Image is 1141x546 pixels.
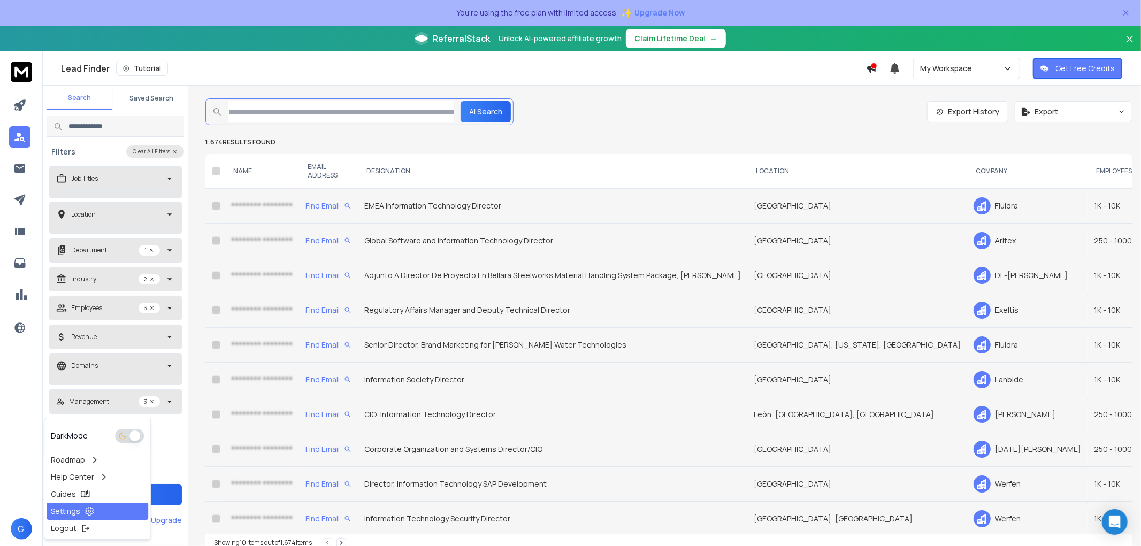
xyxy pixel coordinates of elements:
div: Fluidra [974,197,1081,214]
td: Director, Information Technology SAP Development [358,467,747,502]
button: Search [47,87,112,110]
th: DESIGNATION [358,154,747,189]
button: ✨Upgrade Now [621,2,685,24]
p: 1 [139,245,160,256]
h3: Filters [47,147,80,157]
p: Location [71,210,96,219]
div: Find Email [305,444,351,455]
div: Werfen [974,475,1081,493]
p: 1,674 results found [205,138,1132,147]
div: Find Email [305,479,351,489]
div: Find Email [305,235,351,246]
p: You're using the free plan with limited access [456,7,616,18]
button: AI Search [461,101,511,122]
button: Close banner [1123,32,1137,58]
p: Roadmap [51,455,85,465]
div: Open Intercom Messenger [1102,509,1128,535]
td: Adjunto A Director De Proyecto En Bellara Steelworks Material Handling System Package, [PERSON_NAME] [358,258,747,293]
td: 250 - 1000 [1088,432,1140,467]
th: NAME [225,154,299,189]
td: [GEOGRAPHIC_DATA] [747,224,967,258]
p: Employees [71,304,102,312]
button: Get Free Credits [1033,58,1122,79]
td: Corporate Organization and Systems Director/CIO [358,432,747,467]
div: Find Email [305,409,351,420]
td: 1K - 10K [1088,502,1140,536]
th: LOCATION [747,154,967,189]
span: Upgrade Now [634,7,685,18]
td: [GEOGRAPHIC_DATA] [747,432,967,467]
th: EMAIL ADDRESS [299,154,358,189]
td: Information Society Director [358,363,747,397]
div: Fluidra [974,336,1081,353]
p: Industry [71,275,96,283]
td: Information Technology Security Director [358,502,747,536]
td: [GEOGRAPHIC_DATA] [747,258,967,293]
p: Unlock AI-powered affiliate growth [499,33,622,44]
td: León, [GEOGRAPHIC_DATA], [GEOGRAPHIC_DATA] [747,397,967,432]
div: Find Email [305,340,351,350]
p: Dark Mode [51,430,88,441]
p: Domains [71,362,98,370]
div: Werfen [974,510,1081,527]
div: Lead Finder [61,61,866,76]
button: Tutorial [116,61,168,76]
td: [GEOGRAPHIC_DATA], [GEOGRAPHIC_DATA] [747,502,967,536]
p: Logout [51,523,76,534]
div: Aritex [974,232,1081,249]
p: Help Center [51,472,94,482]
td: CIO: Information Technology Director [358,397,747,432]
p: My Workspace [920,63,976,74]
p: Settings [51,506,80,517]
div: Find Email [305,513,351,524]
td: [GEOGRAPHIC_DATA], [US_STATE], [GEOGRAPHIC_DATA] [747,328,967,363]
td: 250 - 1000 [1088,397,1140,432]
a: Guides [47,486,148,503]
td: Senior Director, Brand Marketing for [PERSON_NAME] Water Technologies [358,328,747,363]
a: Settings [47,503,148,520]
p: 3 [139,303,160,313]
a: Export History [927,101,1008,122]
div: Find Email [305,201,351,211]
div: [DATE][PERSON_NAME] [974,441,1081,458]
td: 1K - 10K [1088,363,1140,397]
a: Help Center [47,468,148,486]
div: Exeltis [974,302,1081,319]
span: ReferralStack [432,32,490,45]
td: 1K - 10K [1088,467,1140,502]
p: Get Free Credits [1055,63,1115,74]
td: 1K - 10K [1088,258,1140,293]
p: Guides [51,489,76,499]
p: Management [69,397,109,406]
p: 3 [139,396,160,407]
td: [GEOGRAPHIC_DATA] [747,189,967,224]
button: Claim Lifetime Deal→ [626,29,726,48]
td: 1K - 10K [1088,189,1140,224]
p: 2 [139,274,160,284]
td: Regulatory Affairs Manager and Deputy Technical Director [358,293,747,328]
td: Global Software and Information Technology Director [358,224,747,258]
span: → [710,33,717,44]
span: ✨ [621,5,632,20]
div: Upgrade [151,515,182,526]
div: DF-[PERSON_NAME] [974,267,1081,284]
div: Lanbide [974,371,1081,388]
td: 1K - 10K [1088,293,1140,328]
div: Find Email [305,305,351,316]
button: G [11,518,32,540]
p: Department [71,246,107,255]
button: Clear All Filters [126,145,184,158]
td: [GEOGRAPHIC_DATA] [747,363,967,397]
div: [PERSON_NAME] [974,406,1081,423]
td: 250 - 1000 [1088,224,1140,258]
div: Find Email [305,270,351,281]
span: Export [1035,106,1058,117]
p: Job Titles [71,174,98,183]
a: Roadmap [47,451,148,468]
td: EMEA Information Technology Director [358,189,747,224]
th: EMPLOYEES [1088,154,1140,189]
button: Saved Search [119,88,184,109]
td: [GEOGRAPHIC_DATA] [747,293,967,328]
